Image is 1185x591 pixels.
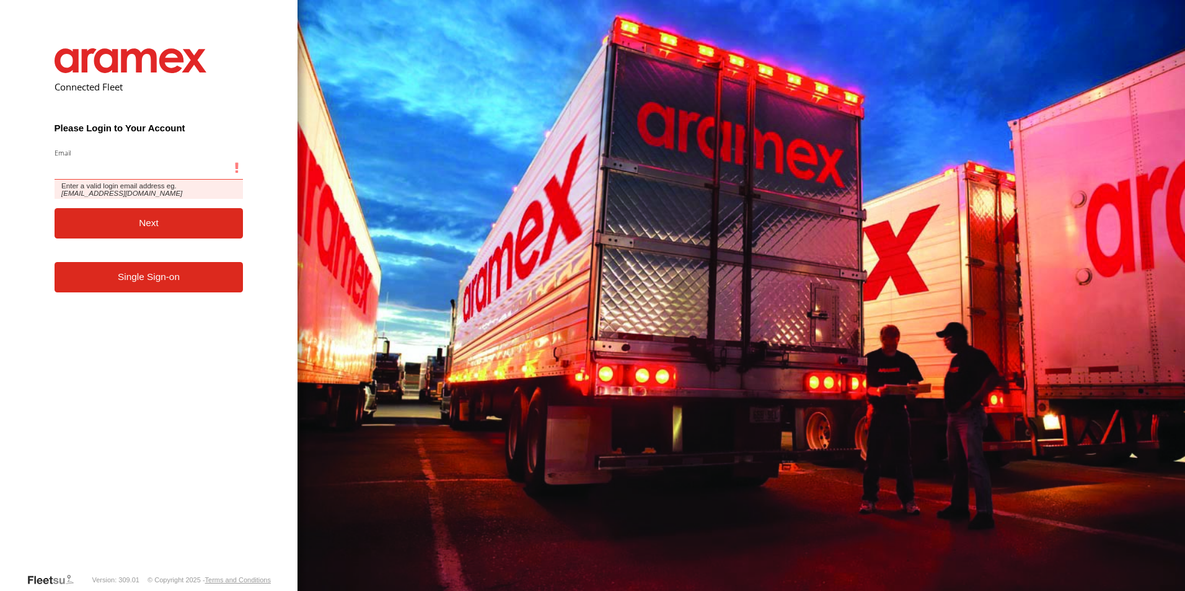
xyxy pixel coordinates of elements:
[205,576,271,584] a: Terms and Conditions
[148,576,271,584] div: © Copyright 2025 -
[55,123,244,133] h3: Please Login to Your Account
[92,576,139,584] div: Version: 309.01
[55,148,244,157] label: Email
[55,208,244,239] button: Next
[55,262,244,292] a: Single Sign-on
[55,180,244,199] span: Enter a valid login email address eg.
[27,574,84,586] a: Visit our Website
[55,48,207,73] img: Aramex
[55,81,244,93] h2: Connected Fleet
[61,190,182,197] em: [EMAIL_ADDRESS][DOMAIN_NAME]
